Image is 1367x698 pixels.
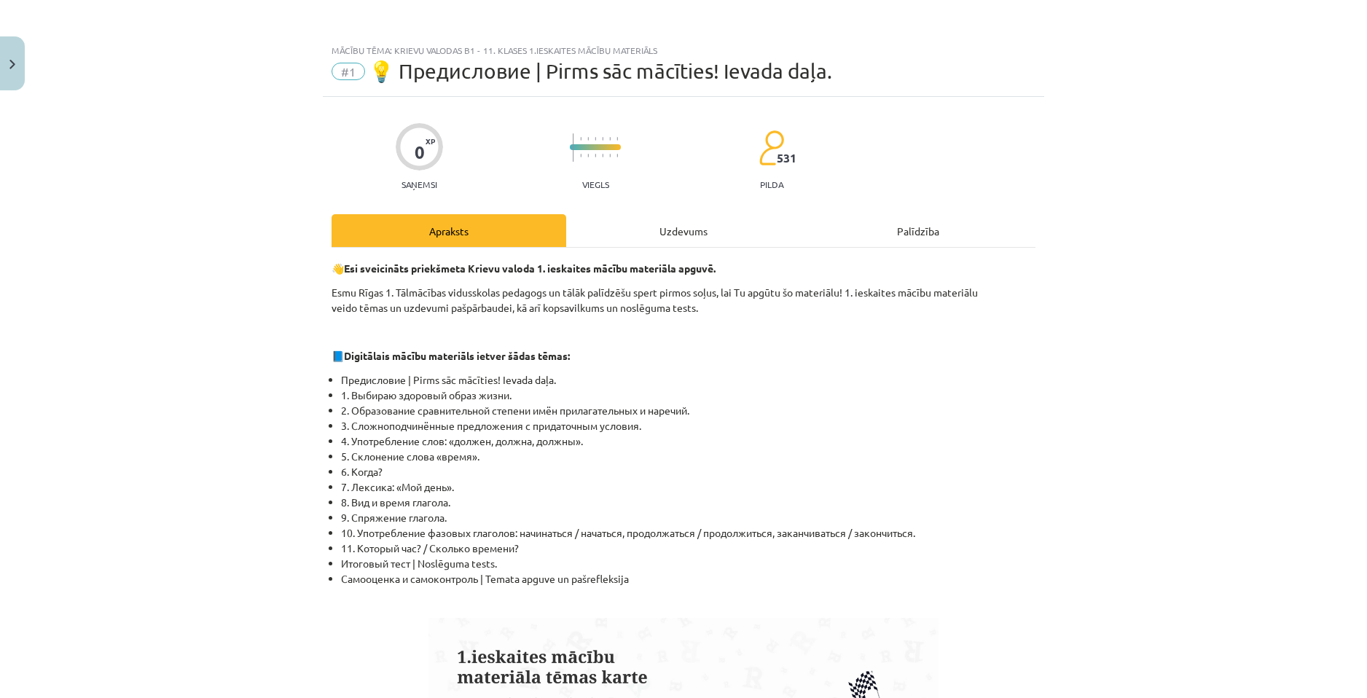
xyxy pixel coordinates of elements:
[344,262,716,275] strong: Esi sveicināts priekšmeta Krievu valoda 1. ieskaites mācību materiāla apguvē.
[777,152,796,165] span: 531
[573,133,574,162] img: icon-long-line-d9ea69661e0d244f92f715978eff75569469978d946b2353a9bb055b3ed8787d.svg
[609,137,611,141] img: icon-short-line-57e1e144782c952c97e751825c79c345078a6d821885a25fce030b3d8c18986b.svg
[580,154,581,157] img: icon-short-line-57e1e144782c952c97e751825c79c345078a6d821885a25fce030b3d8c18986b.svg
[341,464,1035,479] li: 6. Когда?
[595,154,596,157] img: icon-short-line-57e1e144782c952c97e751825c79c345078a6d821885a25fce030b3d8c18986b.svg
[587,154,589,157] img: icon-short-line-57e1e144782c952c97e751825c79c345078a6d821885a25fce030b3d8c18986b.svg
[344,349,570,362] strong: Digitālais mācību materiāls ietver šādas tēmas:
[616,137,618,141] img: icon-short-line-57e1e144782c952c97e751825c79c345078a6d821885a25fce030b3d8c18986b.svg
[760,179,783,189] p: pilda
[582,179,609,189] p: Viegls
[332,45,1035,55] div: Mācību tēma: Krievu valodas b1 - 11. klases 1.ieskaites mācību materiāls
[595,137,596,141] img: icon-short-line-57e1e144782c952c97e751825c79c345078a6d821885a25fce030b3d8c18986b.svg
[580,137,581,141] img: icon-short-line-57e1e144782c952c97e751825c79c345078a6d821885a25fce030b3d8c18986b.svg
[341,495,1035,510] li: 8. Вид и время глагола.
[9,60,15,69] img: icon-close-lesson-0947bae3869378f0d4975bcd49f059093ad1ed9edebbc8119c70593378902aed.svg
[341,571,1035,587] li: Самооценка и самоконтроль | Temata apguve un pašrefleksija
[396,179,443,189] p: Saņemsi
[332,214,566,247] div: Apraksts
[426,137,435,145] span: XP
[341,556,1035,571] li: Итоговый тест | Noslēguma tests.
[566,214,801,247] div: Uzdevums
[341,541,1035,556] li: 11. Который час? / Сколько времени?
[602,137,603,141] img: icon-short-line-57e1e144782c952c97e751825c79c345078a6d821885a25fce030b3d8c18986b.svg
[341,479,1035,495] li: 7. Лексика: «Мой день».
[341,418,1035,434] li: 3. Сложноподчинённые предложения с придаточным условия.
[341,388,1035,403] li: 1. Выбираю здоровый образ жизни.
[341,449,1035,464] li: 5. Склонение слова «время».
[332,285,1035,315] p: Esmu Rīgas 1. Tālmācības vidusskolas pedagogs un tālāk palīdzēšu spert pirmos soļus, lai Tu apgūt...
[759,130,784,166] img: students-c634bb4e5e11cddfef0936a35e636f08e4e9abd3cc4e673bd6f9a4125e45ecb1.svg
[616,154,618,157] img: icon-short-line-57e1e144782c952c97e751825c79c345078a6d821885a25fce030b3d8c18986b.svg
[341,525,1035,541] li: 10. Употребление фазовых глаголов: начинаться / начаться, продолжаться / продолжиться, заканчиват...
[602,154,603,157] img: icon-short-line-57e1e144782c952c97e751825c79c345078a6d821885a25fce030b3d8c18986b.svg
[369,59,832,83] span: 💡 Предисловие | Pirms sāc mācīties! Ievada daļa.
[609,154,611,157] img: icon-short-line-57e1e144782c952c97e751825c79c345078a6d821885a25fce030b3d8c18986b.svg
[415,142,425,162] div: 0
[341,434,1035,449] li: 4. Употребление слов: «должен, должна, должны».
[587,137,589,141] img: icon-short-line-57e1e144782c952c97e751825c79c345078a6d821885a25fce030b3d8c18986b.svg
[332,348,1035,364] p: 📘
[341,372,1035,388] li: Предисловие | Pirms sāc mācīties! Ievada daļa.
[341,403,1035,418] li: 2. Образование сравнительной степени имён прилагательных и наречий.
[801,214,1035,247] div: Palīdzība
[332,261,1035,276] p: 👋
[341,510,1035,525] li: 9. Спряжение глагола.
[332,63,365,80] span: #1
